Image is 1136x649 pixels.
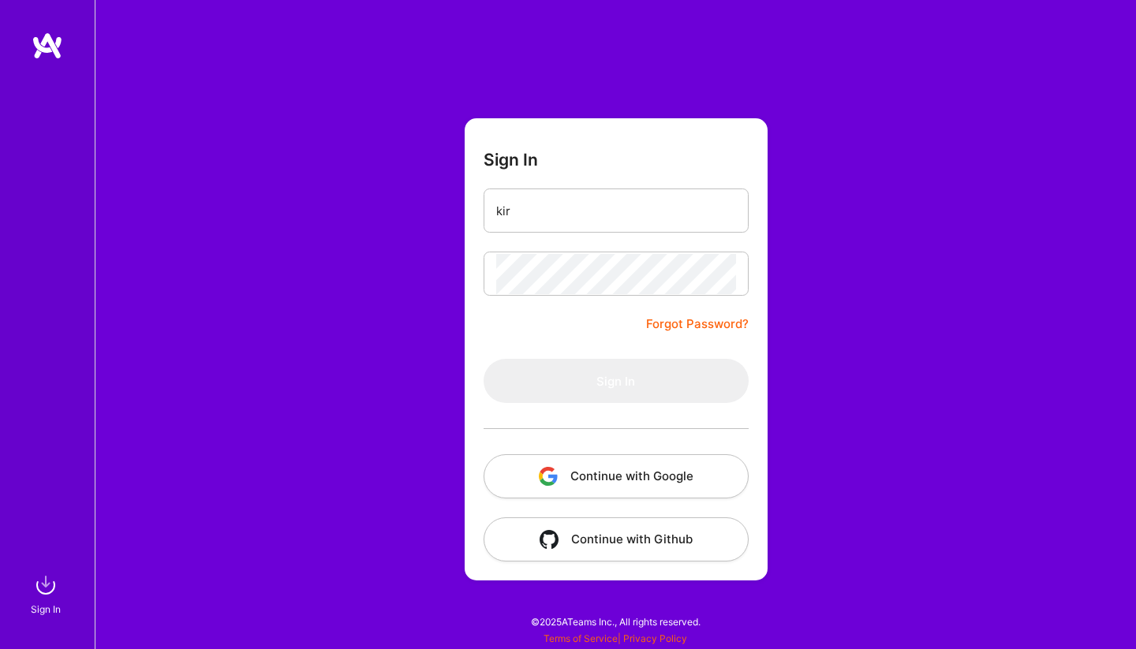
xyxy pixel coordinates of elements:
[484,359,749,403] button: Sign In
[95,602,1136,641] div: © 2025 ATeams Inc., All rights reserved.
[544,632,618,644] a: Terms of Service
[31,601,61,617] div: Sign In
[623,632,687,644] a: Privacy Policy
[484,454,749,498] button: Continue with Google
[496,191,736,231] input: Email...
[544,632,687,644] span: |
[646,315,749,334] a: Forgot Password?
[30,569,62,601] img: sign in
[540,530,559,549] img: icon
[484,517,749,561] button: Continue with Github
[539,467,558,486] img: icon
[32,32,63,60] img: logo
[484,150,538,170] h3: Sign In
[33,569,62,617] a: sign inSign In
